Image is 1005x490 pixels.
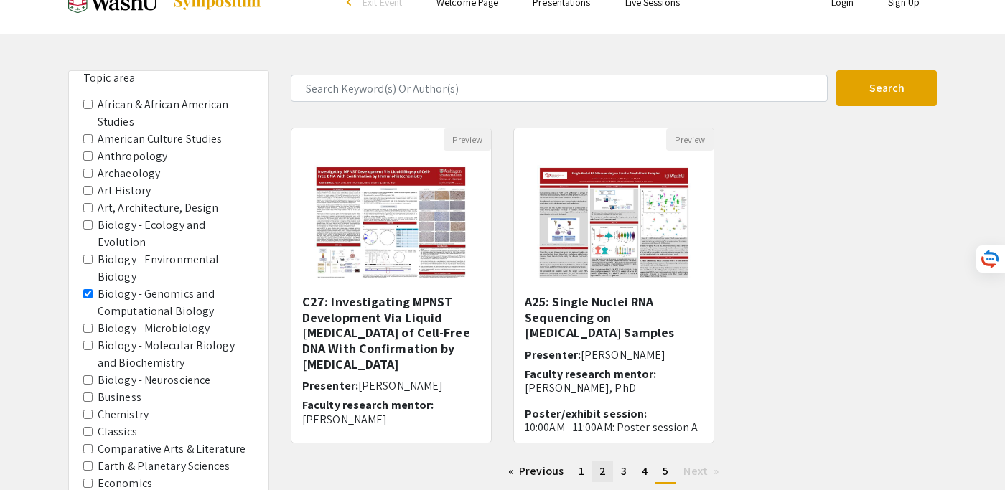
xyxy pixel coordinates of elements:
span: 5 [663,463,668,479]
label: American Culture Studies [98,131,222,148]
label: Biology - Genomics and Computational Biology [98,286,254,320]
h6: Presenter: [302,379,480,392]
img: <p><strong>A25: Single Nuclei RNA Sequencing on Cardiac Amyloidosis Samples</strong></p> [523,151,704,294]
label: Chemistry [98,406,149,423]
span: Faculty research mentor: [302,397,434,413]
iframe: Chat [11,425,61,479]
label: Biology - Microbiology [98,320,210,337]
span: 2 [599,463,606,479]
h5: A25: Single Nuclei RNA Sequencing on [MEDICAL_DATA] Samples [525,294,703,341]
span: Next [683,463,707,479]
span: [PERSON_NAME] [358,378,443,393]
label: African & African American Studies [98,96,254,131]
input: Search Keyword(s) Or Author(s) [291,75,828,102]
div: Open Presentation <p>C27: Investigating MPNST Development Via Liquid Biopsy of Cell-Free DNA With... [291,128,492,443]
h6: Presenter: [525,348,703,362]
img: <p>C27: Investigating MPNST Development Via Liquid Biopsy of Cell-Free DNA With Confirmation by I... [300,151,482,294]
label: Biology - Molecular Biology and Biochemistry [98,337,254,372]
h6: Topic area [83,71,254,85]
label: Earth & Planetary Sciences [98,458,230,475]
label: Archaeology [98,165,160,182]
span: [PERSON_NAME] [581,347,665,362]
label: Classics [98,423,137,440]
label: Biology - Ecology and Evolution [98,217,254,251]
p: [PERSON_NAME] [302,413,480,426]
label: Business [98,389,141,406]
label: Art, Architecture, Design [98,199,219,217]
label: Art History [98,182,151,199]
button: Preview [666,128,714,151]
label: Comparative Arts & Literature [98,440,246,458]
span: Poster/exhibit session: [525,406,647,421]
a: Previous page [501,461,571,482]
label: Biology - Neuroscience [98,372,210,389]
div: Open Presentation <p><strong>A25: Single Nuclei RNA Sequencing on Cardiac Amyloidosis Samples</st... [513,128,714,443]
span: Faculty research mentor: [525,367,656,382]
p: [PERSON_NAME], PhD [525,381,703,395]
button: Preview [444,128,491,151]
button: Search [836,70,937,106]
ul: Pagination [291,461,937,484]
span: 4 [642,463,648,479]
span: 1 [579,463,584,479]
label: Biology - Environmental Biology [98,251,254,286]
p: 10:00AM - 11:00AM: Poster session A [525,420,703,434]
label: Anthropology [98,148,167,165]
h5: C27: Investigating MPNST Development Via Liquid [MEDICAL_DATA] of Cell-Free DNA With Confirmation... [302,294,480,372]
span: 3 [621,463,627,479]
